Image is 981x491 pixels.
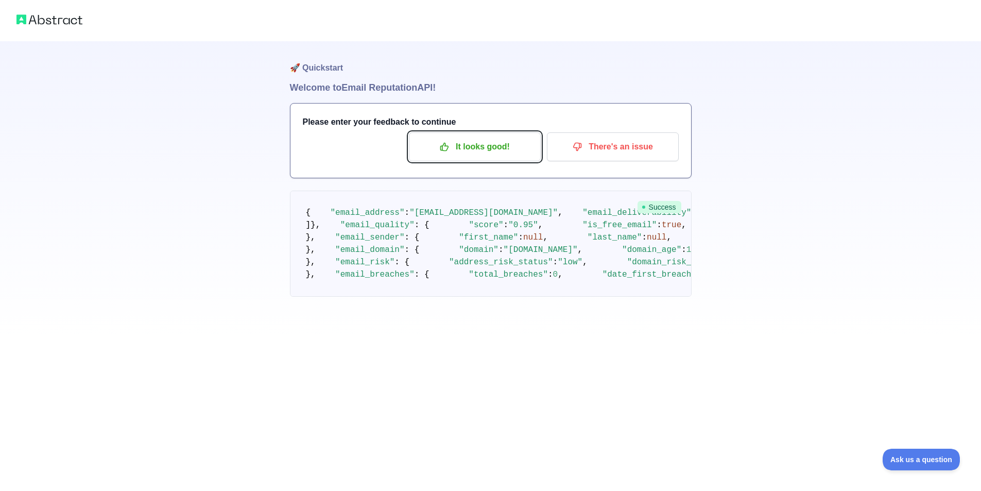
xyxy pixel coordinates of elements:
span: "email_address" [331,208,405,217]
p: It looks good! [417,138,533,156]
span: "address_risk_status" [449,258,553,267]
span: "email_breaches" [335,270,415,279]
span: "domain" [459,245,498,255]
h1: Welcome to Email Reputation API! [290,80,692,95]
iframe: Toggle Customer Support [883,449,960,470]
span: , [578,245,583,255]
span: : [504,221,509,230]
span: : [405,208,410,217]
span: , [681,221,686,230]
span: { [306,208,311,217]
span: true [662,221,681,230]
span: "email_deliverability" [582,208,691,217]
button: There's an issue [547,132,679,161]
span: : [553,258,558,267]
img: Abstract logo [16,12,82,27]
span: "first_name" [459,233,518,242]
span: "email_risk" [335,258,394,267]
span: , [558,208,563,217]
span: "email_quality" [340,221,415,230]
h3: Please enter your feedback to continue [303,116,679,128]
span: "email_sender" [335,233,404,242]
span: 10779 [686,245,711,255]
span: "domain_risk_status" [627,258,726,267]
span: : [548,270,553,279]
span: "total_breaches" [469,270,548,279]
span: : { [415,270,429,279]
span: , [558,270,563,279]
h1: 🚀 Quickstart [290,41,692,80]
span: 0 [553,270,558,279]
span: "domain_age" [622,245,681,255]
span: null [523,233,543,242]
span: "last_name" [588,233,642,242]
span: "0.95" [508,221,538,230]
span: : [681,245,686,255]
span: "score" [469,221,503,230]
span: : [498,245,504,255]
span: , [582,258,588,267]
span: "is_free_email" [582,221,657,230]
span: : { [405,233,420,242]
span: , [543,233,548,242]
span: Success [638,201,681,213]
button: It looks good! [409,132,541,161]
span: : [657,221,662,230]
p: There's an issue [555,138,671,156]
span: : [518,233,523,242]
span: "[EMAIL_ADDRESS][DOMAIN_NAME]" [409,208,558,217]
span: "email_domain" [335,245,404,255]
span: , [666,233,672,242]
span: : { [405,245,420,255]
span: : [642,233,647,242]
span: , [538,221,543,230]
span: null [647,233,666,242]
span: "date_first_breached" [603,270,707,279]
span: : { [415,221,429,230]
span: "[DOMAIN_NAME]" [504,245,578,255]
span: "low" [558,258,582,267]
span: : { [394,258,409,267]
